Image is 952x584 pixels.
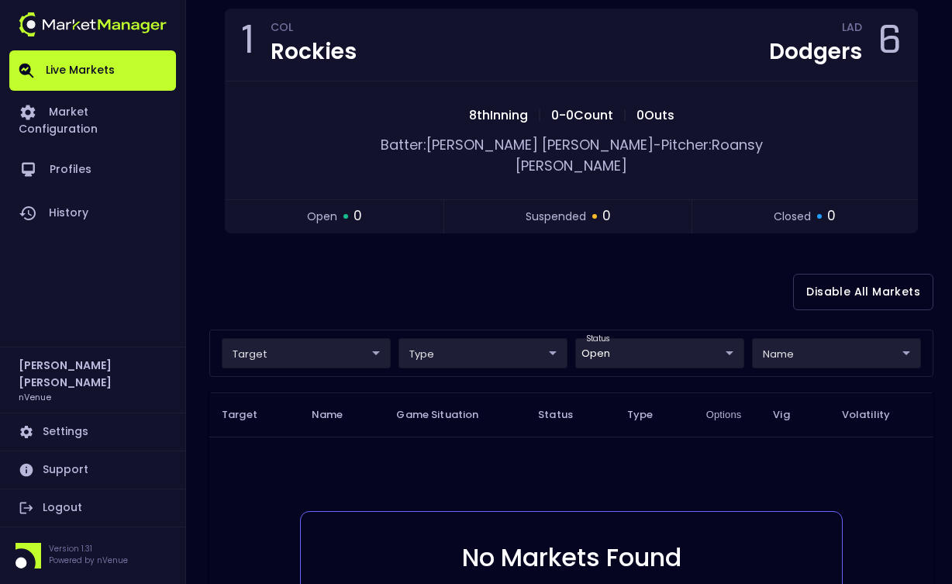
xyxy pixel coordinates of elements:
[9,50,176,91] a: Live Markets
[769,38,862,66] div: Dodgers
[9,148,176,192] a: Profiles
[271,38,357,66] div: Rockies
[49,555,128,566] p: Powered by nVenue
[396,408,498,422] span: Game Situation
[627,408,674,422] span: Type
[602,206,611,226] span: 0
[694,392,761,437] th: Options
[271,23,357,36] div: COL
[575,338,744,368] div: target
[538,408,593,422] span: Status
[398,338,567,368] div: target
[381,135,654,154] span: Batter: [PERSON_NAME] [PERSON_NAME]
[49,543,128,555] p: Version 1.31
[9,413,176,451] a: Settings
[19,357,167,391] h2: [PERSON_NAME] [PERSON_NAME]
[312,408,364,422] span: Name
[773,408,809,422] span: Vig
[241,22,255,68] div: 1
[464,106,533,124] span: 8th Inning
[774,209,811,225] span: closed
[9,451,176,489] a: Support
[878,22,902,68] div: 6
[307,209,337,225] span: open
[752,338,921,368] div: target
[222,338,391,368] div: target
[586,333,610,344] label: status
[793,274,933,310] button: Disable All Markets
[526,209,586,225] span: suspended
[533,106,547,124] span: |
[827,206,836,226] span: 0
[842,408,910,422] span: Volatility
[654,135,661,154] span: -
[9,91,176,148] a: Market Configuration
[618,106,632,124] span: |
[547,106,618,124] span: 0 - 0 Count
[9,192,176,235] a: History
[9,489,176,527] a: Logout
[19,12,167,36] img: logo
[842,23,862,36] div: LAD
[19,391,51,403] h3: nVenue
[222,408,278,422] span: Target
[363,543,780,572] h6: No Markets Found
[632,106,679,124] span: 0 Outs
[9,543,176,568] div: Version 1.31Powered by nVenue
[354,206,362,226] span: 0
